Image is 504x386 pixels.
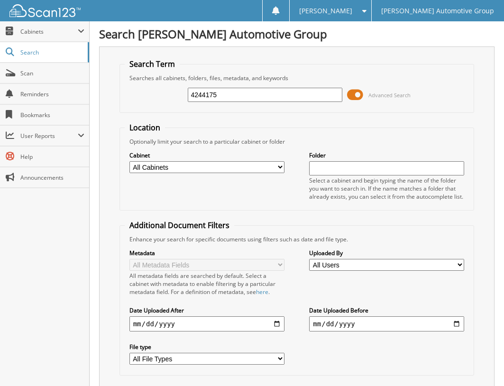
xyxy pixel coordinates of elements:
[125,235,469,243] div: Enhance your search for specific documents using filters such as date and file type.
[309,151,464,159] label: Folder
[309,176,464,201] div: Select a cabinet and begin typing the name of the folder you want to search in. If the name match...
[256,288,268,296] a: here
[20,48,83,56] span: Search
[20,28,78,36] span: Cabinets
[125,74,469,82] div: Searches all cabinets, folders, files, metadata, and keywords
[309,249,464,257] label: Uploaded By
[20,111,84,119] span: Bookmarks
[381,8,494,14] span: [PERSON_NAME] Automotive Group
[129,316,284,331] input: start
[20,132,78,140] span: User Reports
[20,69,84,77] span: Scan
[129,343,284,351] label: File type
[20,90,84,98] span: Reminders
[368,92,411,99] span: Advanced Search
[9,4,81,17] img: scan123-logo-white.svg
[20,153,84,161] span: Help
[129,249,284,257] label: Metadata
[129,306,284,314] label: Date Uploaded After
[309,306,464,314] label: Date Uploaded Before
[125,122,165,133] legend: Location
[129,272,284,296] div: All metadata fields are searched by default. Select a cabinet with metadata to enable filtering b...
[309,316,464,331] input: end
[457,340,504,386] iframe: Chat Widget
[125,220,234,230] legend: Additional Document Filters
[129,151,284,159] label: Cabinet
[125,59,180,69] legend: Search Term
[20,174,84,182] span: Announcements
[125,138,469,146] div: Optionally limit your search to a particular cabinet or folder
[299,8,352,14] span: [PERSON_NAME]
[99,26,495,42] h1: Search [PERSON_NAME] Automotive Group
